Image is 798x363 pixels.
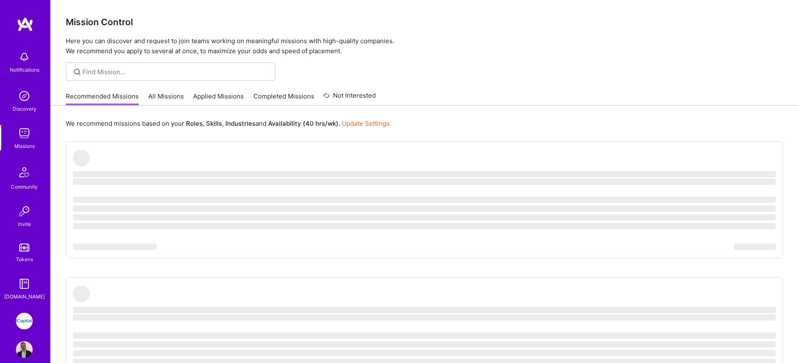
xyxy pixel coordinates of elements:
b: Availability (40 hrs/wk) [268,119,338,127]
a: Completed Missions [253,92,314,106]
h3: Mission Control [66,17,783,27]
img: logo [17,17,34,32]
i: icon SearchGrey [72,67,82,77]
img: Community [14,162,34,182]
b: Skills [206,119,222,127]
p: We recommend missions based on your , , and . [66,119,390,128]
img: tokens [19,244,29,252]
a: All Missions [148,92,184,106]
img: User Avatar [16,341,33,358]
div: Tokens [16,255,33,264]
div: Discovery [13,104,36,113]
div: Invite [18,220,31,228]
a: iCapital: Building an Alternative Investment Marketplace [14,313,35,329]
div: Community [11,182,38,191]
img: teamwork [16,125,33,142]
a: Applied Missions [193,92,244,106]
a: User Avatar [14,341,35,358]
b: Roles [186,119,203,127]
a: Recommended Missions [66,92,139,106]
img: iCapital: Building an Alternative Investment Marketplace [16,313,33,329]
div: Notifications [10,65,39,74]
b: Industries [225,119,256,127]
input: Find Mission... [83,67,269,76]
img: bell [16,49,33,65]
div: Missions [14,142,35,150]
a: Update Settings [342,119,390,127]
p: Here you can discover and request to join teams working on meaningful missions with high-quality ... [66,36,783,56]
a: Not Interested [323,91,376,106]
img: discovery [16,88,33,104]
img: Invite [16,203,33,220]
div: [DOMAIN_NAME] [4,292,45,301]
img: guide book [16,275,33,292]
